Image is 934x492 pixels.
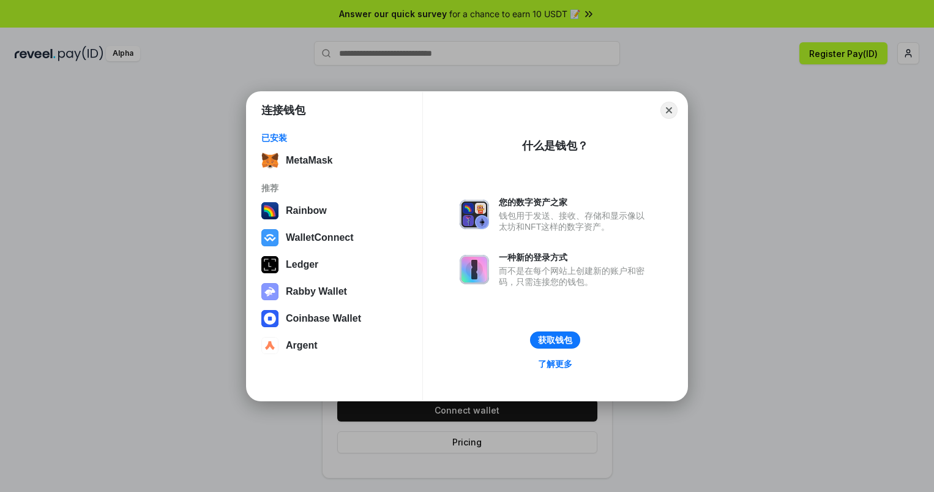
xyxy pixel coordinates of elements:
div: 钱包用于发送、接收、存储和显示像以太坊和NFT这样的数字资产。 [499,210,651,232]
img: svg+xml,%3Csvg%20width%3D%2228%22%20height%3D%2228%22%20viewBox%3D%220%200%2028%2028%22%20fill%3D... [261,229,278,246]
button: 获取钱包 [530,331,580,349]
div: Rabby Wallet [286,286,347,297]
img: svg+xml,%3Csvg%20xmlns%3D%22http%3A%2F%2Fwww.w3.org%2F2000%2Fsvg%22%20fill%3D%22none%22%20viewBox... [460,200,489,229]
button: Argent [258,333,411,358]
img: svg+xml,%3Csvg%20xmlns%3D%22http%3A%2F%2Fwww.w3.org%2F2000%2Fsvg%22%20fill%3D%22none%22%20viewBox... [460,255,489,284]
button: Rainbow [258,199,411,223]
div: 而不是在每个网站上创建新的账户和密码，只需连接您的钱包。 [499,265,651,287]
div: 一种新的登录方式 [499,252,651,263]
img: svg+xml,%3Csvg%20width%3D%2228%22%20height%3D%2228%22%20viewBox%3D%220%200%2028%2028%22%20fill%3D... [261,310,278,327]
div: 了解更多 [538,358,572,369]
div: 您的数字资产之家 [499,197,651,208]
button: Coinbase Wallet [258,306,411,331]
button: MetaMask [258,148,411,173]
button: Ledger [258,252,411,277]
div: MetaMask [286,155,332,166]
button: Close [660,102,678,119]
div: Ledger [286,259,318,270]
img: svg+xml,%3Csvg%20xmlns%3D%22http%3A%2F%2Fwww.w3.org%2F2000%2Fsvg%22%20width%3D%2228%22%20height%3... [261,256,278,273]
div: Coinbase Wallet [286,313,361,324]
div: 已安装 [261,132,408,143]
div: WalletConnect [286,232,354,243]
img: svg+xml,%3Csvg%20xmlns%3D%22http%3A%2F%2Fwww.w3.org%2F2000%2Fsvg%22%20fill%3D%22none%22%20viewBox... [261,283,278,300]
a: 了解更多 [531,356,580,372]
img: svg+xml,%3Csvg%20width%3D%22120%22%20height%3D%22120%22%20viewBox%3D%220%200%20120%20120%22%20fil... [261,202,278,219]
button: WalletConnect [258,225,411,250]
div: Argent [286,340,318,351]
div: Rainbow [286,205,327,216]
div: 获取钱包 [538,335,572,346]
img: svg+xml,%3Csvg%20fill%3D%22none%22%20height%3D%2233%22%20viewBox%3D%220%200%2035%2033%22%20width%... [261,152,278,169]
img: svg+xml,%3Csvg%20width%3D%2228%22%20height%3D%2228%22%20viewBox%3D%220%200%2028%2028%22%20fill%3D... [261,337,278,354]
div: 推荐 [261,183,408,194]
h1: 连接钱包 [261,103,305,118]
button: Rabby Wallet [258,279,411,304]
div: 什么是钱包？ [522,138,588,153]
